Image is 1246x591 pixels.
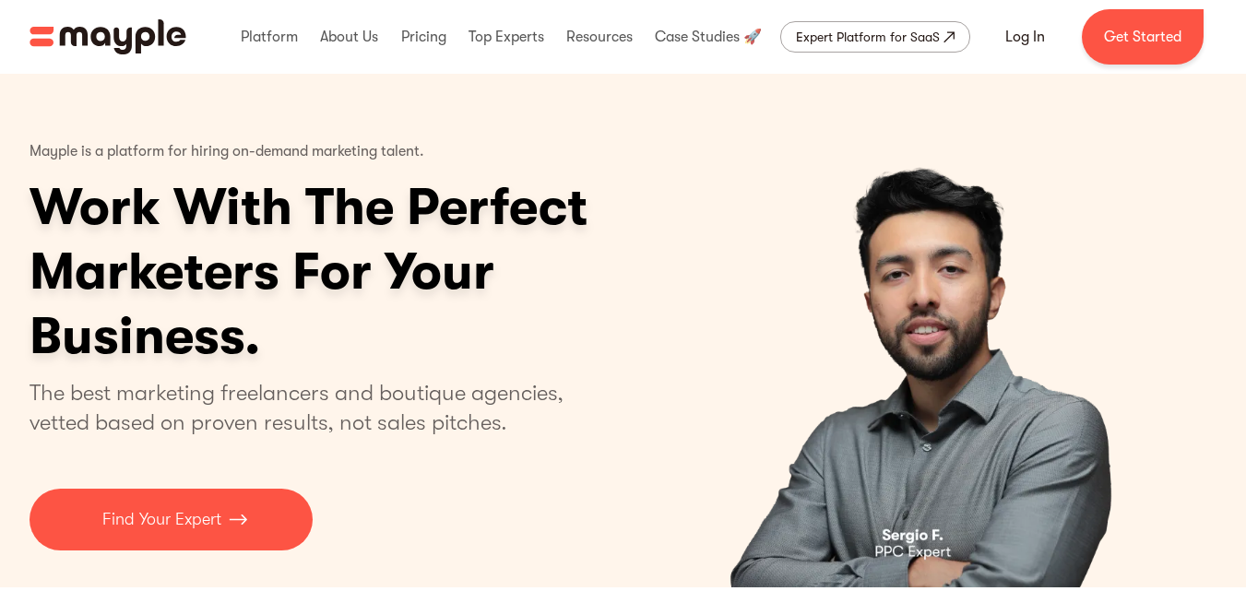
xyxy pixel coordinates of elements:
[780,21,970,53] a: Expert Platform for SaaS
[30,489,313,550] a: Find Your Expert
[30,129,424,175] p: Mayple is a platform for hiring on-demand marketing talent.
[1082,9,1204,65] a: Get Started
[102,507,221,532] p: Find Your Expert
[30,19,186,54] img: Mayple logo
[983,15,1067,59] a: Log In
[30,175,730,369] h1: Work With The Perfect Marketers For Your Business.
[796,26,940,48] div: Expert Platform for SaaS
[30,378,586,437] p: The best marketing freelancers and boutique agencies, vetted based on proven results, not sales p...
